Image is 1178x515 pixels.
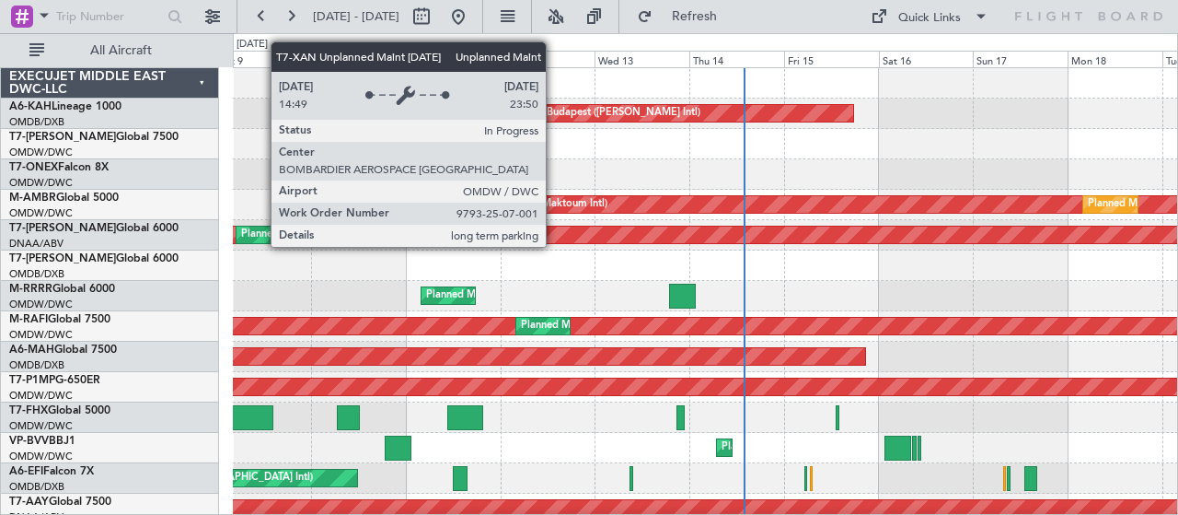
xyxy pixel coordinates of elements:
span: T7-AAY [9,497,49,508]
a: OMDB/DXB [9,115,64,129]
div: Sat 16 [879,51,974,67]
a: OMDB/DXB [9,267,64,281]
div: Mon 11 [406,51,501,67]
span: VP-BVV [9,436,49,447]
div: Thu 14 [689,51,784,67]
a: T7-[PERSON_NAME]Global 6000 [9,253,179,264]
a: OMDW/DWC [9,419,73,433]
span: T7-P1MP [9,375,55,386]
span: A6-EFI [9,466,43,477]
a: OMDW/DWC [9,206,73,220]
button: All Aircraft [20,36,200,65]
a: T7-AAYGlobal 7500 [9,497,111,508]
a: A6-EFIFalcon 7X [9,466,94,477]
a: A6-KAHLineage 1000 [9,101,121,112]
span: [DATE] - [DATE] [313,8,399,25]
a: OMDB/DXB [9,480,64,494]
a: OMDW/DWC [9,389,73,403]
span: M-RAFI [9,314,48,325]
a: VP-BVVBBJ1 [9,436,75,447]
input: Trip Number [56,3,162,30]
div: Mon 18 [1068,51,1162,67]
div: Sat 9 [216,51,311,67]
span: A6-MAH [9,345,54,356]
div: Sun 17 [973,51,1068,67]
a: M-RRRRGlobal 6000 [9,284,115,295]
a: T7-FHXGlobal 5000 [9,405,110,416]
div: Wed 13 [595,51,689,67]
span: M-AMBR [9,193,56,204]
span: T7-FHX [9,405,48,416]
a: T7-P1MPG-650ER [9,375,100,386]
a: M-AMBRGlobal 5000 [9,193,119,204]
button: Refresh [629,2,739,31]
a: OMDW/DWC [9,298,73,311]
a: T7-[PERSON_NAME]Global 7500 [9,132,179,143]
button: Quick Links [861,2,998,31]
div: Planned Maint Southend [426,282,540,310]
span: T7-[PERSON_NAME] [9,132,116,143]
a: OMDW/DWC [9,328,73,342]
div: Sun 10 [311,51,406,67]
a: OMDW/DWC [9,176,73,190]
a: A6-MAHGlobal 7500 [9,345,117,356]
div: [DATE] [237,37,268,53]
a: OMDW/DWC [9,146,73,159]
span: T7-[PERSON_NAME] [9,223,116,234]
div: Planned Maint Dubai (Al Maktoum Intl) [426,191,607,218]
a: T7-ONEXFalcon 8X [9,162,109,173]
div: Planned Maint Dubai (Al Maktoum Intl) [521,312,702,340]
a: M-RAFIGlobal 7500 [9,314,110,325]
a: DNAA/ABV [9,237,64,251]
span: A6-KAH [9,101,52,112]
span: Refresh [656,10,733,23]
span: T7-[PERSON_NAME] [9,253,116,264]
a: OMDB/DXB [9,358,64,372]
div: Planned Maint Dubai (Al Maktoum Intl) [722,434,903,462]
span: All Aircraft [48,44,194,57]
div: Planned Maint Dubai (Al Maktoum Intl) [241,221,422,249]
span: T7-ONEX [9,162,58,173]
span: M-RRRR [9,284,52,295]
div: Quick Links [898,9,961,28]
a: OMDW/DWC [9,450,73,463]
a: T7-[PERSON_NAME]Global 6000 [9,223,179,234]
div: Unplanned Maint Budapest ([PERSON_NAME] Intl) [464,99,700,127]
div: Tue 12 [501,51,595,67]
div: Fri 15 [784,51,879,67]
